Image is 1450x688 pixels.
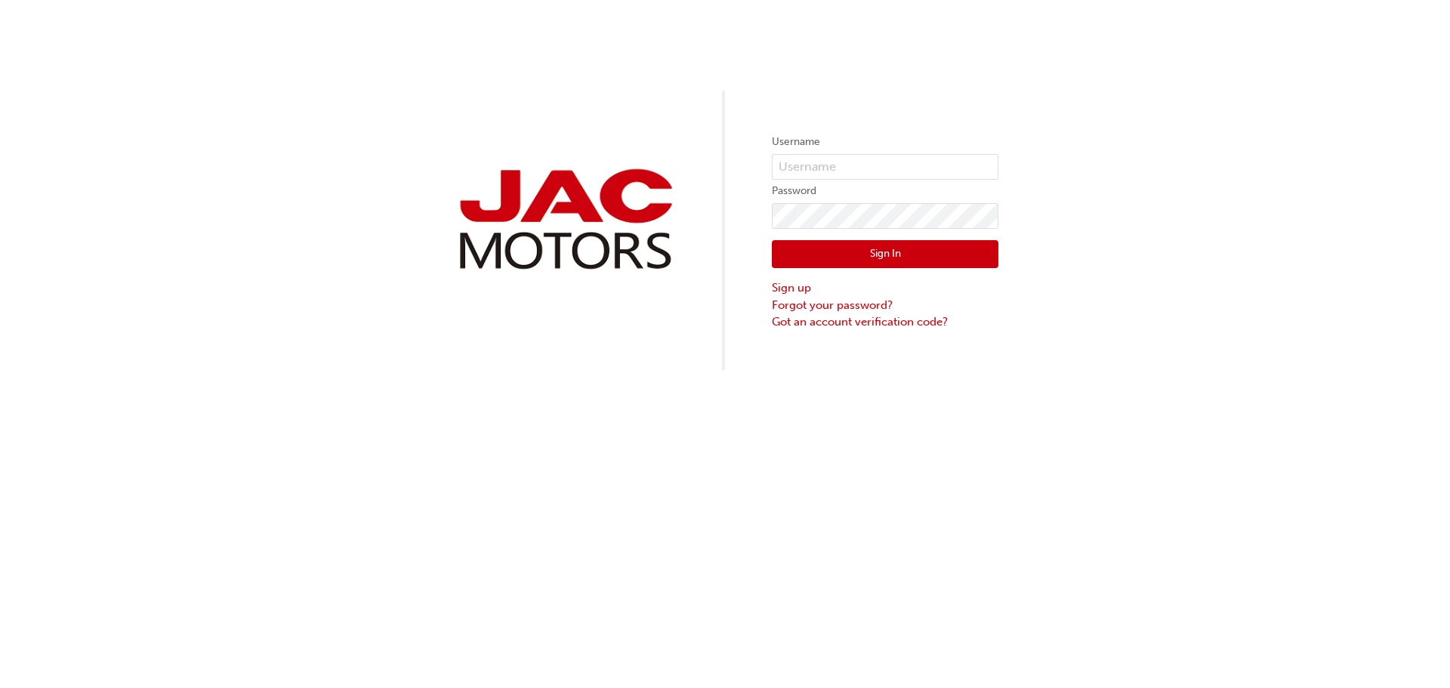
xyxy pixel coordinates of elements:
a: Sign up [772,279,998,297]
label: Password [772,182,998,200]
img: jac-portal [452,163,678,276]
button: Sign In [772,240,998,269]
label: Username [772,133,998,151]
input: Username [772,154,998,180]
a: Forgot your password? [772,297,998,314]
a: Got an account verification code? [772,313,998,331]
